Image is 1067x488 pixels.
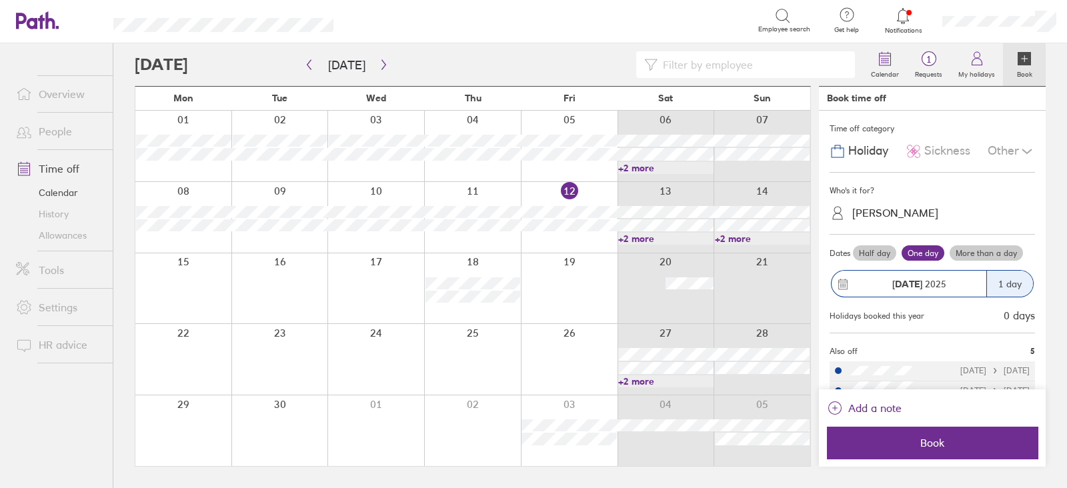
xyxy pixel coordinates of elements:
a: +2 more [618,162,714,174]
div: [DATE] [DATE] [960,386,1030,395]
span: Employee search [758,25,810,33]
span: Get help [825,26,868,34]
label: Half day [853,245,896,261]
a: Calendar [863,43,907,86]
span: Add a note [848,397,902,419]
a: Overview [5,81,113,107]
span: Sickness [924,144,970,158]
span: Notifications [882,27,925,35]
div: Time off category [830,119,1035,139]
button: Book [827,427,1038,459]
div: 0 days [1004,309,1035,321]
span: Tue [272,93,287,103]
span: 2025 [892,279,946,289]
a: Tools [5,257,113,283]
button: Add a note [827,397,902,419]
a: 1Requests [907,43,950,86]
div: Who's it for? [830,181,1035,201]
a: Notifications [882,7,925,35]
a: +2 more [618,375,714,387]
strong: [DATE] [892,278,922,290]
label: One day [902,245,944,261]
label: More than a day [950,245,1023,261]
a: HR advice [5,331,113,358]
span: Sat [658,93,673,103]
span: Dates [830,249,850,258]
button: [DATE] [317,54,376,76]
span: Mon [173,93,193,103]
a: Settings [5,294,113,321]
a: +2 more [618,233,714,245]
a: Calendar [5,182,113,203]
input: Filter by employee [658,52,847,77]
div: Other [988,139,1035,164]
span: 1 [907,54,950,65]
span: Fri [564,93,576,103]
label: Calendar [863,67,907,79]
span: Holiday [848,144,888,158]
a: +2 more [715,233,810,245]
a: People [5,118,113,145]
label: My holidays [950,67,1003,79]
a: Book [1003,43,1046,86]
span: Thu [465,93,481,103]
button: [DATE] 20251 day [830,263,1035,304]
span: 5 [1030,347,1035,356]
a: Allowances [5,225,113,246]
div: Book time off [827,93,886,103]
span: Also off [830,347,858,356]
span: Sun [754,93,771,103]
span: Book [836,437,1028,449]
a: Time off [5,155,113,182]
div: [DATE] [DATE] [960,366,1030,375]
div: Search [369,14,403,26]
a: My holidays [950,43,1003,86]
span: Wed [366,93,386,103]
a: History [5,203,113,225]
label: Book [1009,67,1040,79]
div: 1 day [986,271,1033,297]
div: [PERSON_NAME] [852,207,938,219]
label: Requests [907,67,950,79]
div: Holidays booked this year [830,311,924,321]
